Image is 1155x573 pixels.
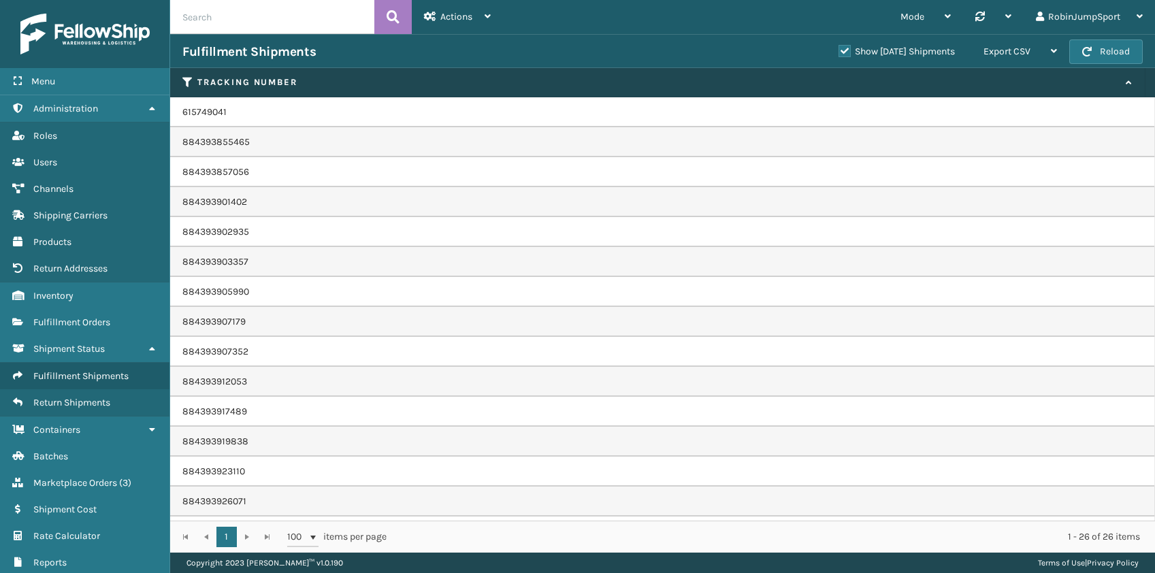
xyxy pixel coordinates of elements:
[33,130,57,142] span: Roles
[170,427,1155,457] td: 884393919838
[170,127,1155,157] td: 884393855465
[33,103,98,114] span: Administration
[186,553,343,573] p: Copyright 2023 [PERSON_NAME]™ v 1.0.190
[170,187,1155,217] td: 884393901402
[440,11,472,22] span: Actions
[33,397,110,408] span: Return Shipments
[983,46,1030,57] span: Export CSV
[33,504,97,515] span: Shipment Cost
[170,307,1155,337] td: 884393907179
[170,337,1155,367] td: 884393907352
[839,46,955,57] label: Show [DATE] Shipments
[33,557,67,568] span: Reports
[33,210,108,221] span: Shipping Carriers
[33,451,68,462] span: Batches
[197,76,1119,88] label: Tracking Number
[216,527,237,547] a: 1
[170,277,1155,307] td: 884393905990
[1069,39,1143,64] button: Reload
[33,477,117,489] span: Marketplace Orders
[170,217,1155,247] td: 884393902935
[1038,553,1139,573] div: |
[170,517,1155,546] td: 884393927630
[1087,558,1139,568] a: Privacy Policy
[170,157,1155,187] td: 884393857056
[33,424,80,436] span: Containers
[170,487,1155,517] td: 884393926071
[33,236,71,248] span: Products
[406,530,1140,544] div: 1 - 26 of 26 items
[170,247,1155,277] td: 884393903357
[33,530,100,542] span: Rate Calculator
[900,11,924,22] span: Mode
[170,367,1155,397] td: 884393912053
[170,397,1155,427] td: 884393917489
[33,157,57,168] span: Users
[170,457,1155,487] td: 884393923110
[170,97,1155,127] td: 615749041
[182,44,316,60] h3: Fulfillment Shipments
[119,477,131,489] span: ( 3 )
[33,290,74,301] span: Inventory
[1038,558,1085,568] a: Terms of Use
[33,183,74,195] span: Channels
[31,76,55,87] span: Menu
[33,343,105,355] span: Shipment Status
[287,527,387,547] span: items per page
[33,316,110,328] span: Fulfillment Orders
[20,14,150,54] img: logo
[33,263,108,274] span: Return Addresses
[287,530,308,544] span: 100
[33,370,129,382] span: Fulfillment Shipments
